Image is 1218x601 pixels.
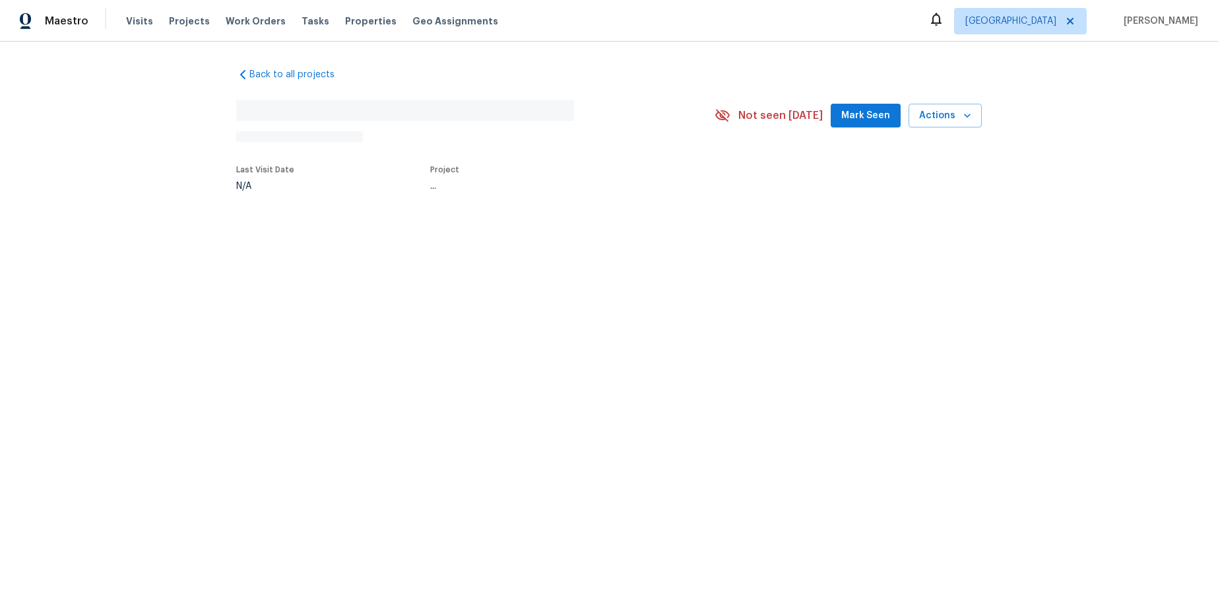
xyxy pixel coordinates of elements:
[430,166,459,174] span: Project
[226,15,286,28] span: Work Orders
[1118,15,1198,28] span: [PERSON_NAME]
[841,108,890,124] span: Mark Seen
[302,17,329,26] span: Tasks
[909,104,982,128] button: Actions
[236,182,294,191] div: N/A
[236,166,294,174] span: Last Visit Date
[430,182,684,191] div: ...
[236,68,363,81] a: Back to all projects
[738,109,823,122] span: Not seen [DATE]
[919,108,971,124] span: Actions
[126,15,153,28] span: Visits
[965,15,1056,28] span: [GEOGRAPHIC_DATA]
[45,15,88,28] span: Maestro
[412,15,498,28] span: Geo Assignments
[345,15,397,28] span: Properties
[831,104,901,128] button: Mark Seen
[169,15,210,28] span: Projects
